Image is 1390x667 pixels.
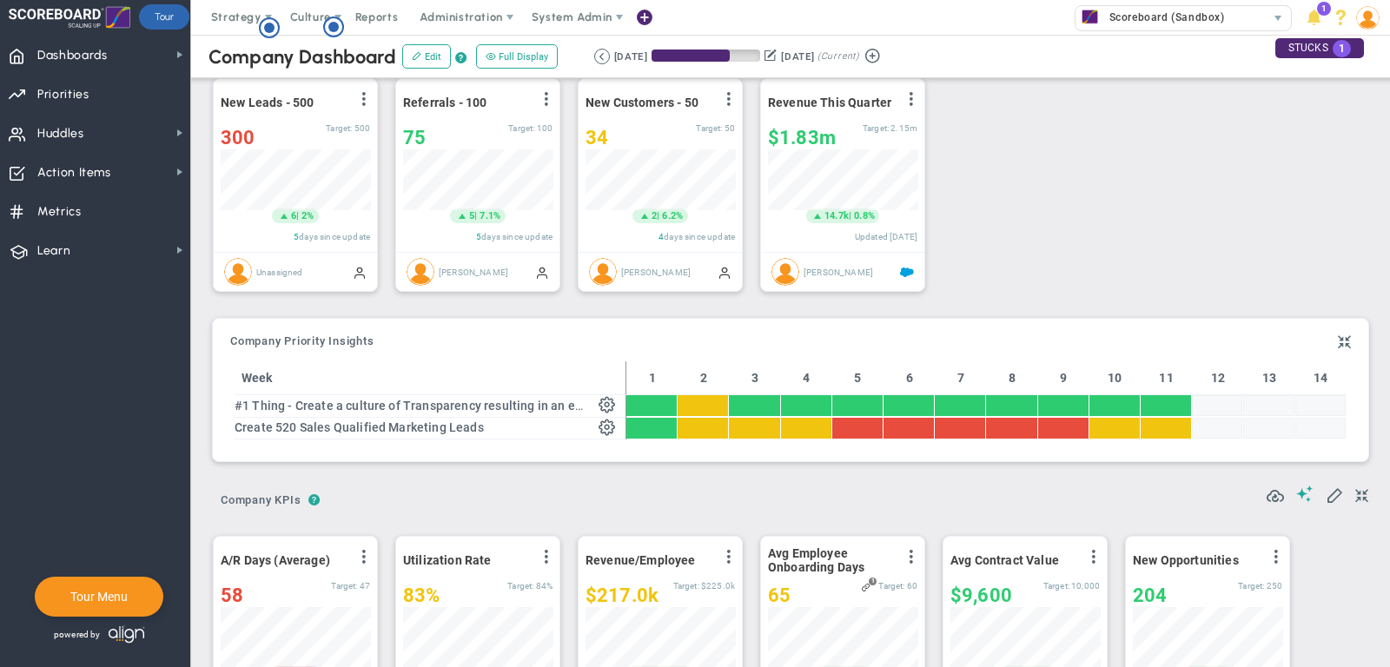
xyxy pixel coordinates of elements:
span: #1 Thing - Create a culture of Transparency resulting in an eNPS score increase of 10 [235,399,716,413]
th: 11 [1141,361,1192,395]
span: $9,600 [950,584,1012,606]
div: 0 • 109 • 520 [20%] Mon Aug 18 2025 to Sun Aug 24 2025 [832,417,883,438]
span: 65 [768,584,791,606]
span: Action Items [37,155,111,191]
th: 13 [1243,361,1294,395]
th: 10 [1089,361,1141,395]
img: Miguel Cabrera [589,258,617,286]
div: 0 • 0 • 100 [0%] Sun Jul 27 2025 to Sun Jul 27 2025 [626,395,677,416]
th: 5 [832,361,884,395]
span: Target: [863,123,889,133]
span: $225,000 [701,581,735,591]
div: No data for Mon Oct 06 2025 to Sun Oct 12 2025 [1192,417,1242,438]
span: Priorities [37,76,89,113]
span: $217,000 [586,584,659,606]
span: Target: [326,123,352,133]
span: Target: [507,581,533,591]
span: Target: [878,581,904,591]
div: [DATE] [614,49,647,64]
div: 0 • 31 • 100 [31%] Mon Aug 18 2025 to Sun Aug 24 2025 [832,395,883,416]
div: 0 • 92 • 100 [92%] Mon Sep 29 2025 to Sun Oct 05 2025 [1141,395,1191,416]
button: Go to previous period [594,49,610,64]
button: Company Priority Insights [230,335,374,349]
span: 47 [360,581,370,591]
div: [DATE] [781,49,814,64]
span: 500 [354,123,370,133]
img: 33625.Company.photo [1079,6,1101,28]
span: Utilization Rate [403,553,492,567]
div: 0 • 257 • 520 [49%] Mon Sep 15 2025 to Sun Sep 21 2025 [1038,417,1089,438]
span: Strategy [211,10,261,23]
span: A/R Days (Average) [221,553,330,567]
span: 58 [221,584,243,606]
span: $1,830,166 [768,127,836,149]
th: 3 [729,361,780,395]
th: 6 [884,361,935,395]
span: 1 [1333,40,1351,57]
span: Avg Employee Onboarding Days [768,546,894,574]
span: 84% [536,581,553,591]
div: 0 • 52 • 100 [52%] Mon Sep 01 2025 to Sun Sep 07 2025 [935,395,985,416]
div: 0 • 25 • 520 [4%] Mon Jul 28 2025 to Sun Aug 03 2025 [678,417,728,438]
span: Dashboards [37,37,108,74]
img: Tom Johnson [771,258,799,286]
span: Learn [37,233,70,269]
span: Edit My KPIs [1326,485,1343,503]
span: 300 [221,127,255,149]
span: days since update [299,232,370,241]
div: 0 • 359 • 520 [69%] Mon Sep 29 2025 to Sun Oct 05 2025 [1141,417,1191,438]
span: 34 [586,127,608,149]
div: Period Progress: 72% Day 65 of 90 with 25 remaining. [652,50,760,62]
span: (Current) [817,49,859,64]
span: | [657,210,659,221]
span: 1 [1317,2,1331,16]
span: Revenue This Quarter [768,96,891,109]
div: 0 • 23 • 100 [23%] Mon Aug 11 2025 to Sun Aug 17 2025 [781,395,831,416]
span: select [1266,6,1291,30]
div: 0 • 68 • 100 [68%] Mon Sep 15 2025 to Sun Sep 21 2025 [1038,395,1089,416]
span: Target: [696,123,722,133]
span: 75 [403,127,426,149]
span: 50 [725,123,735,133]
th: 4 [781,361,832,395]
div: No data for Mon Oct 20 2025 to Sat Oct 25 2025 [1295,395,1346,416]
span: | [849,210,851,221]
div: 0 • 56 • 100 [56%] Mon Sep 08 2025 to Sun Sep 14 2025 [986,395,1036,416]
span: Target: [331,581,357,591]
div: No data for Mon Oct 20 2025 to Sat Oct 25 2025 [1295,417,1346,438]
span: [PERSON_NAME] [621,267,691,276]
span: Updated [DATE] [855,232,917,241]
span: [PERSON_NAME] [439,267,508,276]
span: 5 [469,209,474,223]
span: Revenue/Employee [586,553,696,567]
span: days since update [664,232,735,241]
span: 100 [537,123,553,133]
span: 0.8% [854,210,875,221]
img: Unassigned [224,258,252,286]
span: Create 520 Sales Qualified Marketing Leads [235,420,484,434]
div: STUCKS [1275,38,1364,58]
span: Manually Updated [535,265,549,279]
button: Full Display [476,44,558,69]
span: 2% [301,210,314,221]
span: 2 [652,209,657,223]
div: 0 • 20 • 100 [20%] Mon Aug 04 2025 to Sun Aug 10 2025 [729,395,779,416]
span: 10,000 [1071,581,1100,591]
span: Manually Updated [353,265,367,279]
button: Edit [402,44,451,69]
span: Company Priority Insights [230,335,374,347]
span: Metrics [37,194,82,230]
div: 0 • 92 • 100 [92%] Mon Sep 22 2025 to Sun Sep 28 2025 [1089,395,1140,416]
span: Target: [508,123,534,133]
th: 14 [1295,361,1347,395]
div: No data for Mon Oct 13 2025 to Sun Oct 19 2025 [1243,395,1294,416]
span: 5 [476,232,481,241]
th: Week [235,361,590,395]
div: 0 • 145 • 520 [27%] Mon Aug 25 2025 to Sun Aug 31 2025 [884,417,934,438]
span: 6.2% [662,210,683,221]
div: 0 • 88 • 520 [16%] Mon Aug 11 2025 to Sun Aug 17 2025 [781,417,831,438]
span: days since update [481,232,553,241]
div: 0 • 212 • 520 [40%] Mon Sep 08 2025 to Sun Sep 14 2025 [986,417,1036,438]
span: Culture [290,10,331,23]
span: | [296,210,299,221]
